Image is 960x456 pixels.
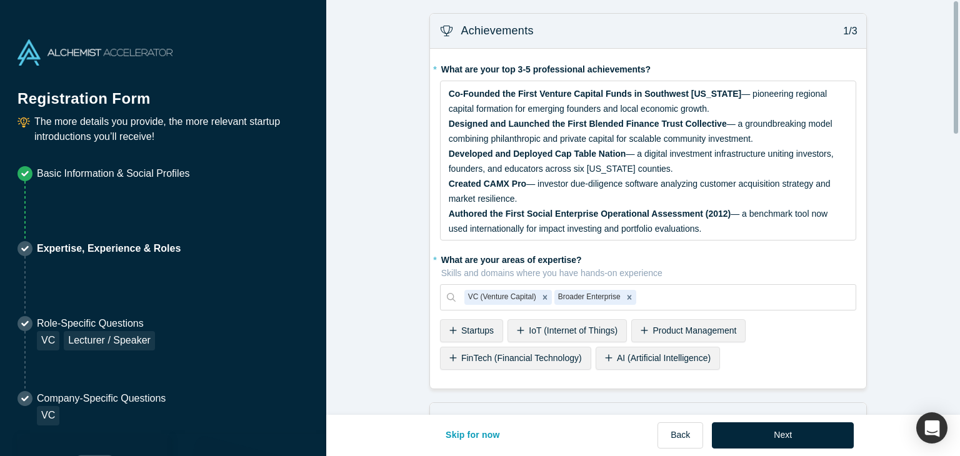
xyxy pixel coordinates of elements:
span: Authored the First Social Enterprise Operational Assessment (2012) [449,209,731,219]
p: Company-Specific Questions [37,391,166,406]
button: Back [657,422,703,449]
div: FinTech (Financial Technology) [440,347,591,370]
p: 1/3 [837,24,857,39]
label: What are your top 3-5 professional achievements? [440,59,856,76]
span: — a digital investment infrastructure uniting investors, founders, and educators across six [US_S... [449,149,836,174]
h3: Roles & Interests [458,412,547,429]
span: Startups [461,325,494,335]
span: Co-Founded the First Venture Capital Funds in Southwest [US_STATE] [449,89,742,99]
div: Lecturer / Speaker [64,331,155,350]
div: VC (Venture Capital) [464,290,538,305]
button: Next [712,422,854,449]
div: Broader Enterprise [554,290,622,305]
span: — investor due-diligence software analyzing customer acquisition strategy and market resilience. [449,179,833,204]
p: 2/3 [837,412,857,427]
span: Designed and Launched the First Blended Finance Trust Collective [449,119,727,129]
span: Created CAMX Pro [449,179,526,189]
div: Product Management [631,319,746,342]
div: VC [37,406,59,425]
div: rdw-editor [449,86,848,236]
p: Expertise, Experience & Roles [37,241,181,256]
p: The more details you provide, the more relevant startup introductions you’ll receive! [34,114,309,144]
span: Developed and Deployed Cap Table Nation [449,149,626,159]
div: Remove VC (Venture Capital) [538,290,552,305]
div: Remove Broader Enterprise [622,290,636,305]
p: Role-Specific Questions [37,316,155,331]
span: Product Management [652,325,736,335]
h1: Registration Form [17,74,309,110]
span: IoT (Internet of Things) [529,325,617,335]
span: — a benchmark tool now used internationally for impact investing and portfolio evaluations. [449,209,830,234]
label: What are your areas of expertise? [440,249,856,280]
button: Skip for now [432,422,513,449]
img: Alchemist Accelerator Logo [17,39,172,66]
span: — pioneering regional capital formation for emerging founders and local economic growth. [449,89,829,114]
span: AI (Artificial Intelligence) [617,353,711,363]
span: FinTech (Financial Technology) [461,353,582,363]
div: VC [37,331,59,350]
h3: Achievements [461,22,533,39]
p: Basic Information & Social Profiles [37,166,190,181]
div: rdw-wrapper [440,81,856,240]
span: — a groundbreaking model combining philanthropic and private capital for scalable community inves... [449,119,835,144]
div: IoT (Internet of Things) [507,319,627,342]
div: Startups [440,319,503,342]
div: AI (Artificial Intelligence) [596,347,720,370]
p: Skills and domains where you have hands-on experience [441,267,856,280]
